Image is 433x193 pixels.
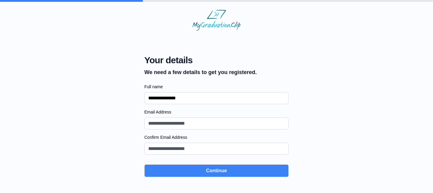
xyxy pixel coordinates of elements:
[144,164,289,177] button: Continue
[144,109,289,115] label: Email Address
[144,55,257,66] span: Your details
[192,10,241,31] img: MyGraduationClip
[144,134,289,140] label: Confirm Email Address
[144,68,257,76] p: We need a few details to get you registered.
[144,84,289,90] label: Full name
